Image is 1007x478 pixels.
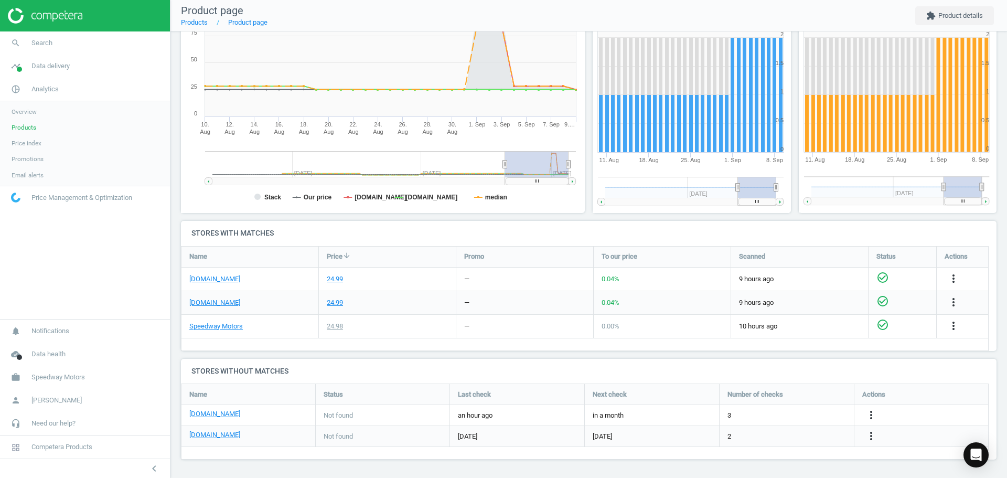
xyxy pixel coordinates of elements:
tspan: 1. Sep [469,121,486,128]
text: 1 [986,88,989,94]
tspan: 8. Sep [972,157,989,163]
span: Speedway Motors [31,373,85,382]
tspan: 1. Sep [724,157,741,163]
tspan: 25. Aug [681,157,700,163]
span: 10 hours ago [739,322,860,331]
span: Overview [12,108,37,116]
tspan: Aug [274,129,285,135]
i: pie_chart_outlined [6,79,26,99]
tspan: 20. [325,121,333,128]
text: 0 [194,110,197,116]
span: Need our help? [31,419,76,428]
span: Not found [324,411,353,420]
tspan: 16. [275,121,283,128]
tspan: 11. Aug [805,157,824,163]
tspan: 10. [201,121,209,128]
tspan: 22. [349,121,357,128]
tspan: 18. [300,121,308,128]
span: 2 [727,432,731,441]
i: search [6,33,26,53]
text: 1.5 [776,60,784,66]
a: [DOMAIN_NAME] [189,298,240,307]
tspan: 9.… [564,121,575,128]
text: 1 [780,88,784,94]
tspan: 30. [448,121,456,128]
div: Open Intercom Messenger [963,442,989,468]
span: in a month [593,411,624,420]
span: 3 [727,411,731,420]
tspan: 12. [226,121,233,128]
span: Last check [458,390,491,399]
span: Promo [464,252,484,261]
tspan: 25. Aug [887,157,906,163]
div: — [464,274,469,284]
a: Products [181,18,208,26]
tspan: 11. Aug [599,157,618,163]
div: — [464,298,469,307]
text: 25 [191,83,197,90]
span: Data delivery [31,61,70,71]
span: 0.04 % [602,275,619,283]
tspan: 8. Sep [766,157,783,163]
span: Price Management & Optimization [31,193,132,203]
tspan: Aug [422,129,433,135]
tspan: 18. Aug [639,157,658,163]
tspan: Aug [398,129,408,135]
tspan: Aug [324,129,334,135]
text: 50 [191,56,197,62]
i: more_vert [865,430,877,442]
span: [DATE] [593,432,612,441]
i: timeline [6,56,26,76]
div: — [464,322,469,331]
tspan: Aug [224,129,235,135]
button: chevron_left [141,462,167,475]
i: arrow_downward [342,251,351,260]
text: 2 [780,31,784,37]
i: chevron_left [148,462,160,475]
span: Notifications [31,326,69,336]
i: more_vert [865,409,877,421]
text: 0 [780,146,784,152]
i: check_circle_outline [876,271,889,284]
tspan: 18. Aug [845,157,864,163]
span: 0.00 % [602,322,619,330]
text: 1.5 [981,60,989,66]
span: Actions [862,390,885,399]
button: more_vert [865,409,877,422]
a: [DOMAIN_NAME] [189,274,240,284]
i: check_circle_outline [876,318,889,331]
tspan: 5. Sep [518,121,535,128]
i: headset_mic [6,413,26,433]
h4: Stores with matches [181,221,997,246]
span: Data health [31,349,66,359]
span: Price index [12,139,41,147]
span: [DATE] [458,432,576,441]
tspan: 7. Sep [543,121,560,128]
button: more_vert [947,272,960,286]
button: extensionProduct details [915,6,994,25]
i: extension [926,11,936,20]
span: Promotions [12,155,44,163]
i: more_vert [947,320,960,332]
tspan: [DOMAIN_NAME] [406,194,458,201]
i: notifications [6,321,26,341]
tspan: Aug [299,129,309,135]
i: work [6,367,26,387]
i: check_circle_outline [876,295,889,307]
tspan: [DATE] [553,170,572,176]
tspan: Our price [304,194,332,201]
span: Name [189,390,207,399]
img: wGWNvw8QSZomAAAAABJRU5ErkJggg== [11,193,20,203]
a: [DOMAIN_NAME] [189,409,240,419]
span: Name [189,252,207,261]
text: 0.5 [981,117,989,123]
span: [PERSON_NAME] [31,396,82,405]
span: 9 hours ago [739,298,860,307]
span: Status [876,252,896,261]
span: Next check [593,390,627,399]
span: Actions [945,252,968,261]
span: an hour ago [458,411,576,420]
text: 0.5 [776,117,784,123]
tspan: 26. [399,121,406,128]
i: more_vert [947,296,960,309]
